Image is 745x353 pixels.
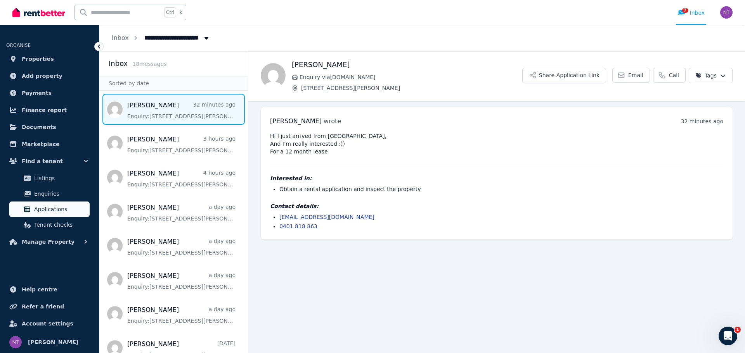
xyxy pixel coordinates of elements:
[99,76,248,91] div: Sorted by date
[22,54,54,64] span: Properties
[261,63,286,88] img: Moshe gozlan
[127,237,236,257] a: [PERSON_NAME]a day agoEnquiry:[STREET_ADDRESS][PERSON_NAME].
[6,102,93,118] a: Finance report
[6,282,93,297] a: Help centre
[6,299,93,314] a: Refer a friend
[127,271,236,291] a: [PERSON_NAME]a day agoEnquiry:[STREET_ADDRESS][PERSON_NAME].
[179,9,182,15] span: k
[669,71,679,79] span: Call
[6,136,93,152] a: Marketplace
[6,153,93,169] button: Find a tenant
[34,205,87,214] span: Applications
[22,122,56,132] span: Documents
[127,203,236,222] a: [PERSON_NAME]a day agoEnquiry:[STREET_ADDRESS][PERSON_NAME].
[6,43,31,48] span: ORGANISE
[112,34,129,41] a: Inbox
[22,88,52,98] span: Payments
[127,135,236,154] a: [PERSON_NAME]3 hours agoEnquiry:[STREET_ADDRESS][PERSON_NAME].
[279,185,723,193] li: Obtain a rental application and inspect the property
[682,8,688,13] span: 7
[720,6,733,19] img: nicholas tsatsos
[292,59,522,70] h1: [PERSON_NAME]
[695,72,717,79] span: Tags
[612,68,650,83] a: Email
[324,117,341,125] span: wrote
[270,132,723,155] pre: Hi I just arrived from [GEOGRAPHIC_DATA], And I’m really interested :)) For a 12 month lease
[22,71,62,81] span: Add property
[22,319,73,328] span: Account settings
[6,234,93,250] button: Manage Property
[719,327,737,345] iframe: Intercom live chat
[735,327,741,333] span: 1
[6,68,93,84] a: Add property
[653,68,686,83] a: Call
[9,170,90,186] a: Listings
[34,189,87,198] span: Enquiries
[132,61,166,67] span: 18 message s
[9,201,90,217] a: Applications
[9,217,90,232] a: Tenant checks
[270,174,723,182] h4: Interested in:
[677,9,705,17] div: Inbox
[6,51,93,67] a: Properties
[270,117,322,125] span: [PERSON_NAME]
[300,73,522,81] span: Enquiry via [DOMAIN_NAME]
[9,186,90,201] a: Enquiries
[34,174,87,183] span: Listings
[689,68,733,83] button: Tags
[127,305,236,325] a: [PERSON_NAME]a day agoEnquiry:[STREET_ADDRESS][PERSON_NAME].
[301,84,522,92] span: [STREET_ADDRESS][PERSON_NAME]
[279,223,317,229] a: 0401 818 863
[6,85,93,101] a: Payments
[22,285,57,294] span: Help centre
[22,302,64,311] span: Refer a friend
[22,105,67,115] span: Finance report
[22,157,63,166] span: Find a tenant
[22,237,74,246] span: Manage Property
[270,202,723,210] h4: Contact details:
[9,336,22,348] img: nicholas tsatsos
[34,220,87,229] span: Tenant checks
[127,169,236,188] a: [PERSON_NAME]4 hours agoEnquiry:[STREET_ADDRESS][PERSON_NAME].
[164,7,176,17] span: Ctrl
[127,101,236,120] a: [PERSON_NAME]32 minutes agoEnquiry:[STREET_ADDRESS][PERSON_NAME].
[681,118,723,124] time: 32 minutes ago
[6,119,93,135] a: Documents
[109,58,128,69] h2: Inbox
[6,316,93,331] a: Account settings
[628,71,643,79] span: Email
[99,25,223,51] nav: Breadcrumb
[28,338,78,347] span: [PERSON_NAME]
[522,68,606,83] button: Share Application Link
[22,139,59,149] span: Marketplace
[12,7,65,18] img: RentBetter
[279,214,374,220] a: [EMAIL_ADDRESS][DOMAIN_NAME]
